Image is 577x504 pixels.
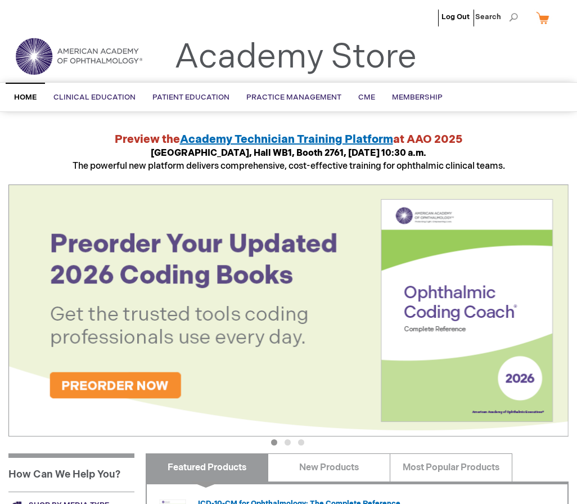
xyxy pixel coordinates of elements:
span: CME [358,93,375,102]
span: Home [14,93,37,102]
span: Search [475,6,518,28]
strong: Preview the at AAO 2025 [115,133,463,146]
span: Patient Education [152,93,229,102]
a: Most Popular Products [390,453,512,481]
button: 1 of 3 [271,439,277,445]
span: The powerful new platform delivers comprehensive, cost-effective training for ophthalmic clinical... [73,148,505,172]
a: Academy Technician Training Platform [180,133,393,146]
a: Featured Products [146,453,268,481]
button: 3 of 3 [298,439,304,445]
span: Membership [392,93,443,102]
a: Academy Store [174,37,417,78]
button: 2 of 3 [285,439,291,445]
h1: How Can We Help You? [8,453,134,492]
span: Clinical Education [53,93,136,102]
span: Practice Management [246,93,341,102]
a: Log Out [441,12,470,21]
a: New Products [268,453,390,481]
strong: [GEOGRAPHIC_DATA], Hall WB1, Booth 2761, [DATE] 10:30 a.m. [151,148,426,159]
